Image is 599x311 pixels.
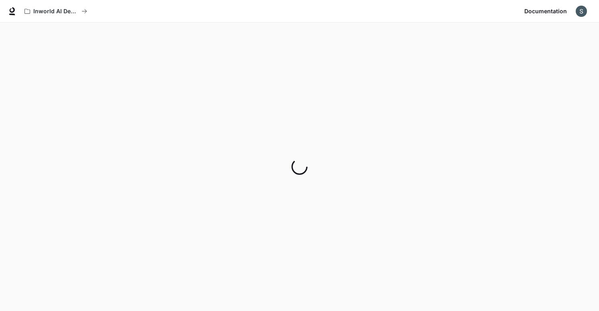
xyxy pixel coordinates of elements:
button: User avatar [573,3,589,19]
span: Documentation [524,6,567,16]
p: Inworld AI Demos [33,8,78,15]
button: All workspaces [21,3,91,19]
a: Documentation [521,3,570,19]
img: User avatar [576,6,587,17]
